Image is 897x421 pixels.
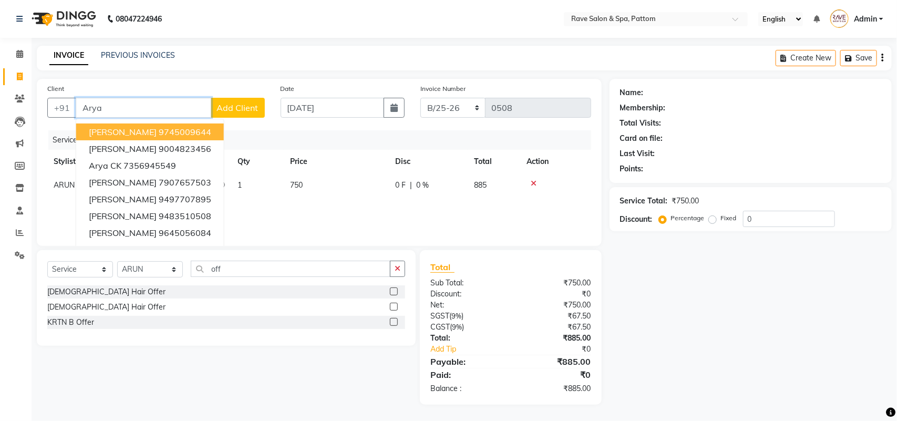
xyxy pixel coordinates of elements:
[47,84,64,94] label: Client
[422,383,511,394] div: Balance :
[126,244,179,255] ngb-highlight: 7907842591
[422,289,511,300] div: Discount:
[159,143,211,154] ngb-highlight: 9004823456
[511,383,599,394] div: ₹885.00
[422,333,511,344] div: Total:
[511,368,599,381] div: ₹0
[89,194,157,204] span: [PERSON_NAME]
[511,289,599,300] div: ₹0
[422,322,511,333] div: ( )
[672,196,699,207] div: ₹750.00
[474,180,487,190] span: 885
[620,214,653,225] div: Discount:
[620,87,644,98] div: Name:
[54,180,75,190] span: ARUN
[89,211,157,221] span: [PERSON_NAME]
[776,50,836,66] button: Create New
[830,9,849,28] img: Admin
[290,180,303,190] span: 750
[159,228,211,238] ngb-highlight: 9645056084
[89,177,157,188] span: [PERSON_NAME]
[159,127,211,137] ngb-highlight: 9745009644
[620,196,668,207] div: Service Total:
[47,302,166,313] div: [DEMOGRAPHIC_DATA] Hair Offer
[620,102,666,114] div: Membership:
[422,300,511,311] div: Net:
[422,368,511,381] div: Paid:
[231,150,284,173] th: Qty
[620,163,644,174] div: Points:
[416,180,429,191] span: 0 %
[47,317,94,328] div: KRTN B Offer
[89,244,124,255] span: Arya UM
[159,211,211,221] ngb-highlight: 9483510508
[48,130,599,150] div: Services
[47,98,77,118] button: +91
[238,180,242,190] span: 1
[511,311,599,322] div: ₹67.50
[620,133,663,144] div: Card on file:
[620,148,655,159] div: Last Visit:
[511,322,599,333] div: ₹67.50
[422,311,511,322] div: ( )
[89,143,157,154] span: [PERSON_NAME]
[525,344,599,355] div: ₹0
[49,46,88,65] a: INVOICE
[281,84,295,94] label: Date
[284,150,389,173] th: Price
[101,50,175,60] a: PREVIOUS INVOICES
[520,150,591,173] th: Action
[191,261,390,277] input: Search or Scan
[422,278,511,289] div: Sub Total:
[420,84,466,94] label: Invoice Number
[430,322,450,332] span: CGST
[159,177,211,188] ngb-highlight: 7907657503
[854,14,877,25] span: Admin
[511,278,599,289] div: ₹750.00
[47,286,166,297] div: [DEMOGRAPHIC_DATA] Hair Offer
[671,213,705,223] label: Percentage
[211,98,265,118] button: Add Client
[217,102,259,113] span: Add Client
[452,323,462,331] span: 9%
[27,4,99,34] img: logo
[451,312,461,320] span: 9%
[840,50,877,66] button: Save
[395,180,406,191] span: 0 F
[430,262,455,273] span: Total
[159,194,211,204] ngb-highlight: 9497707895
[430,311,449,321] span: SGST
[89,127,157,137] span: [PERSON_NAME]
[89,160,121,171] span: Arya CK
[116,4,162,34] b: 08047224946
[47,150,152,173] th: Stylist
[511,355,599,368] div: ₹885.00
[389,150,468,173] th: Disc
[422,344,525,355] a: Add Tip
[468,150,520,173] th: Total
[620,118,662,129] div: Total Visits:
[422,355,511,368] div: Payable:
[89,228,157,238] span: [PERSON_NAME]
[76,98,211,118] input: Search by Name/Mobile/Email/Code
[123,160,176,171] ngb-highlight: 7356945549
[511,300,599,311] div: ₹750.00
[410,180,412,191] span: |
[721,213,737,223] label: Fixed
[511,333,599,344] div: ₹885.00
